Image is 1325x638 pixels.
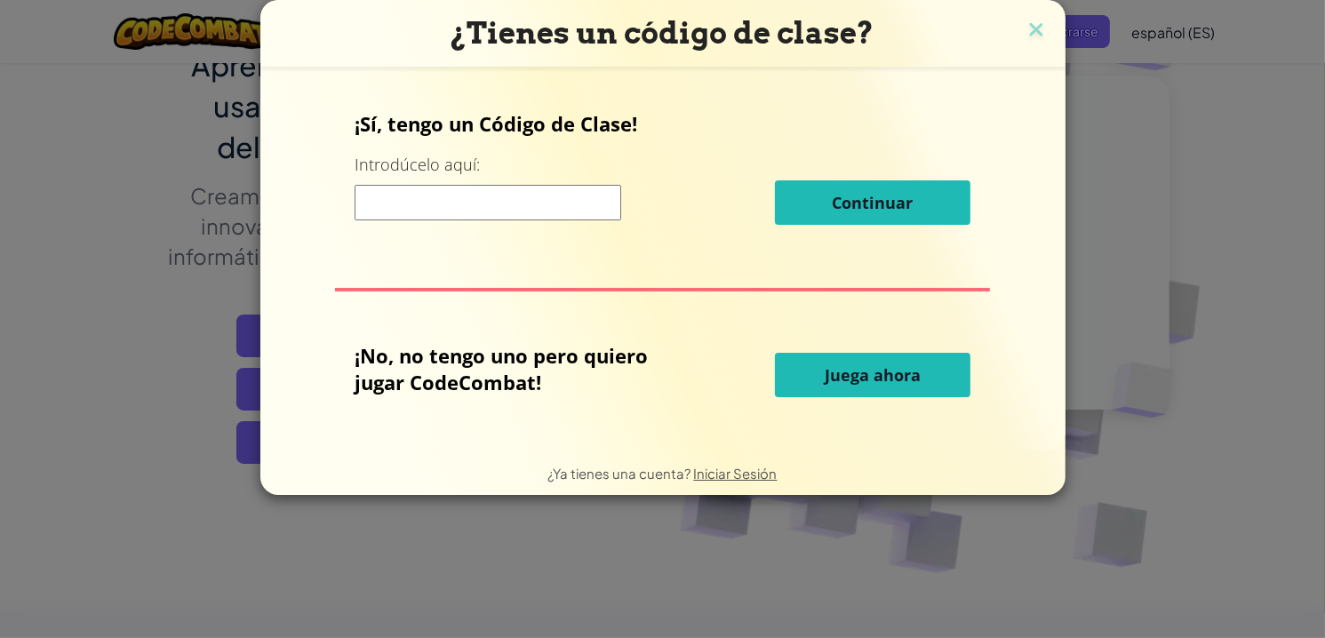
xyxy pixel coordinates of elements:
[1025,18,1048,44] img: close icon
[355,342,686,395] p: ¡No, no tengo uno pero quiero jugar CodeCombat!
[825,364,921,386] span: Juega ahora
[355,110,970,137] p: ¡Sí, tengo un Código de Clase!
[451,15,874,51] span: ¿Tienes un código de clase?
[832,192,913,213] span: Continuar
[355,154,480,176] label: Introdúcelo aquí:
[775,353,970,397] button: Juega ahora
[694,465,778,482] a: Iniciar Sesión
[548,465,694,482] span: ¿Ya tienes una cuenta?
[775,180,970,225] button: Continuar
